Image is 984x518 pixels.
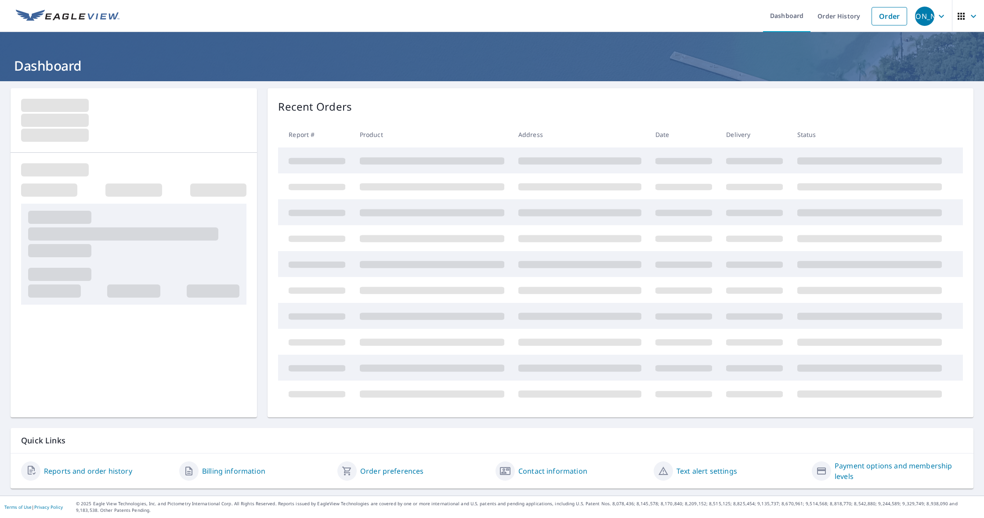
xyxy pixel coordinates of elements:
a: Terms of Use [4,504,32,510]
a: Order [872,7,907,25]
th: Product [353,122,511,147]
th: Address [511,122,648,147]
th: Report # [278,122,352,147]
th: Date [648,122,719,147]
a: Billing information [202,466,265,476]
p: Quick Links [21,435,963,446]
p: © 2025 Eagle View Technologies, Inc. and Pictometry International Corp. All Rights Reserved. Repo... [76,500,980,514]
th: Status [790,122,949,147]
a: Privacy Policy [34,504,63,510]
h1: Dashboard [11,57,973,75]
a: Text alert settings [676,466,737,476]
p: | [4,504,63,510]
p: Recent Orders [278,99,352,115]
a: Reports and order history [44,466,132,476]
th: Delivery [719,122,790,147]
a: Payment options and membership levels [835,460,963,482]
a: Contact information [518,466,587,476]
img: EV Logo [16,10,119,23]
div: [PERSON_NAME] [915,7,934,26]
a: Order preferences [360,466,424,476]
